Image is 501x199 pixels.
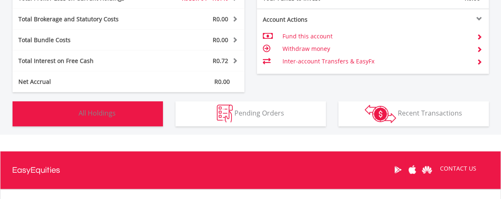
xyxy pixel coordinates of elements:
img: transactions-zar-wht.png [365,105,396,123]
span: R0.72 [213,57,229,65]
a: CONTACT US [435,157,483,180]
span: Pending Orders [234,108,284,118]
img: holdings-wht.png [59,105,77,123]
a: Google Play [391,157,405,183]
button: Recent Transactions [338,101,489,126]
div: Total Brokerage and Statutory Costs [13,15,148,23]
span: R0.00 [213,36,229,44]
img: pending_instructions-wht.png [217,105,233,123]
button: All Holdings [13,101,163,126]
span: Recent Transactions [398,108,462,118]
a: Apple [405,157,420,183]
td: Inter-account Transfers & EasyFx [282,55,470,68]
button: Pending Orders [175,101,326,126]
span: R0.00 [213,15,229,23]
td: Withdraw money [282,43,470,55]
span: R0.00 [215,78,230,86]
div: Total Interest on Free Cash [13,57,148,65]
div: Net Accrual [13,78,148,86]
a: EasyEquities [13,151,61,189]
td: Fund this account [282,30,470,43]
a: Huawei [420,157,435,183]
div: Account Actions [257,15,373,24]
div: Total Bundle Costs [13,36,148,44]
span: All Holdings [79,108,116,118]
